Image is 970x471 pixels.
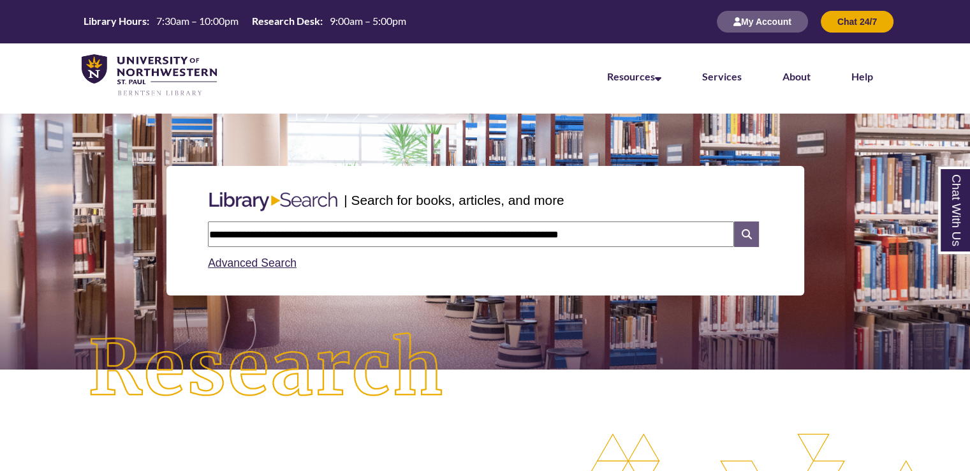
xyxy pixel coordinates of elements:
[247,14,325,28] th: Research Desk:
[78,14,411,29] a: Hours Today
[821,16,893,27] a: Chat 24/7
[344,190,564,210] p: | Search for books, articles, and more
[702,70,742,82] a: Services
[203,187,344,216] img: Libary Search
[156,15,239,27] span: 7:30am – 10:00pm
[78,14,151,28] th: Library Hours:
[330,15,406,27] span: 9:00am – 5:00pm
[78,14,411,28] table: Hours Today
[607,70,661,82] a: Resources
[783,70,811,82] a: About
[717,11,808,33] button: My Account
[48,293,485,445] img: Research
[851,70,873,82] a: Help
[734,221,758,247] i: Search
[821,11,893,33] button: Chat 24/7
[82,54,217,97] img: UNWSP Library Logo
[717,16,808,27] a: My Account
[208,257,297,269] a: Advanced Search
